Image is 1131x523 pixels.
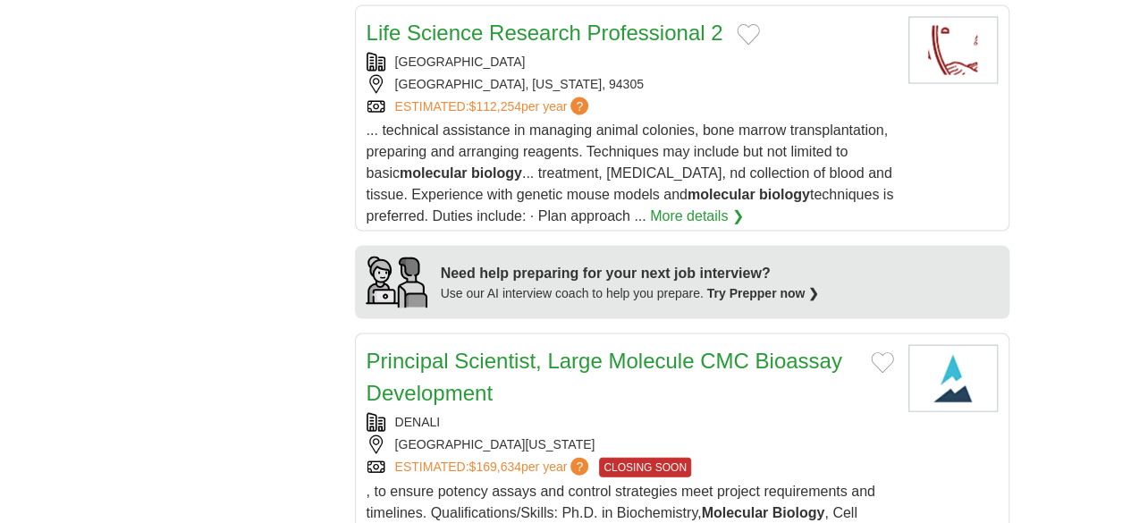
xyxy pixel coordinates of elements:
a: ESTIMATED:$169,634per year? [395,458,593,477]
img: Stanford University logo [908,17,998,84]
div: [GEOGRAPHIC_DATA][US_STATE] [367,435,894,454]
div: [GEOGRAPHIC_DATA], [US_STATE], 94305 [367,75,894,94]
strong: biology [759,187,810,202]
a: Try Prepper now ❯ [707,286,820,300]
span: ... technical assistance in managing animal colonies, bone marrow transplantation, preparing and ... [367,122,894,224]
span: ? [570,97,588,115]
strong: Biology [772,505,825,520]
strong: biology [471,165,522,181]
a: DENALI [395,415,441,429]
a: ESTIMATED:$112,254per year? [395,97,593,116]
a: More details ❯ [650,206,744,227]
a: Life Science Research Professional 2 [367,21,723,45]
img: Denali Water Solutions logo [908,345,998,412]
div: Use our AI interview coach to help you prepare. [441,284,820,303]
strong: molecular [688,187,755,202]
span: ? [570,458,588,476]
a: [GEOGRAPHIC_DATA] [395,55,526,69]
span: $169,634 [468,460,520,474]
button: Add to favorite jobs [871,352,894,374]
div: Need help preparing for your next job interview? [441,263,820,284]
strong: Molecular [701,505,768,520]
a: Principal Scientist, Large Molecule CMC Bioassay Development [367,349,842,405]
strong: molecular [400,165,468,181]
span: $112,254 [468,99,520,114]
span: CLOSING SOON [599,458,691,477]
button: Add to favorite jobs [737,24,760,46]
